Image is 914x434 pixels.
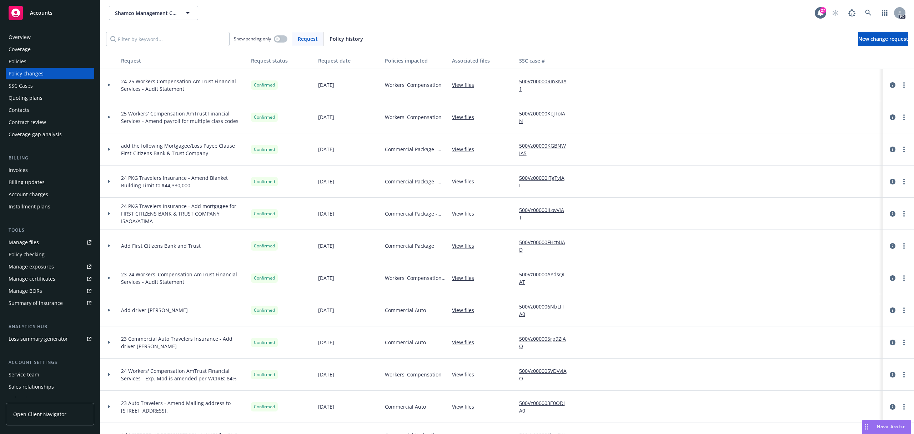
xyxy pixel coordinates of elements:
span: [DATE] [318,242,334,250]
div: Policies [9,56,26,67]
div: Account charges [9,189,48,200]
a: Contract review [6,117,94,128]
div: Manage files [9,237,39,248]
a: View files [452,113,480,121]
span: Confirmed [254,243,275,249]
a: View files [452,146,480,153]
a: Invoices [6,164,94,176]
a: View files [452,81,480,89]
a: circleInformation [888,242,897,250]
a: circleInformation [888,113,897,122]
div: Policy changes [9,68,44,79]
a: Account charges [6,189,94,200]
a: more [900,209,908,218]
a: 500Vz00000AYdsQIAT [519,271,573,286]
span: Commercial Package - Package - Property and General Liability [385,146,446,153]
span: Open Client Navigator [13,410,66,418]
a: Manage certificates [6,273,94,285]
button: Request status [248,52,315,69]
div: Loss summary generator [9,333,68,345]
a: circleInformation [888,81,897,89]
span: Add driver [PERSON_NAME] [121,306,188,314]
div: SSC case # [519,57,573,64]
a: Installment plans [6,201,94,212]
div: Toggle Row Expanded [100,133,118,166]
a: SSC Cases [6,80,94,92]
a: Manage BORs [6,285,94,297]
div: Toggle Row Expanded [100,198,118,230]
span: [DATE] [318,371,334,378]
a: more [900,145,908,154]
span: [DATE] [318,178,334,185]
span: [DATE] [318,146,334,153]
div: Manage BORs [9,285,42,297]
a: more [900,274,908,282]
span: 24 PKG Travelers Insurance - Amend Blanket Building Limit to $44,330,000 [121,174,245,189]
a: View files [452,306,480,314]
div: Manage certificates [9,273,55,285]
span: Workers' Compensation - Shamco Management Co. Inc [385,274,446,282]
a: Accounts [6,3,94,23]
div: Account settings [6,359,94,366]
a: more [900,177,908,186]
div: Associated files [452,57,513,64]
a: View files [452,274,480,282]
a: Related accounts [6,393,94,405]
a: Contacts [6,104,94,116]
span: 24-25 Workers Compensation AmTrust Financial Services - Audit Statement [121,78,245,93]
a: more [900,403,908,411]
span: Confirmed [254,114,275,120]
div: Tools [6,227,94,234]
a: circleInformation [888,403,897,411]
div: Toggle Row Expanded [100,101,118,133]
a: View files [452,178,480,185]
a: more [900,242,908,250]
a: more [900,113,908,122]
span: Confirmed [254,404,275,410]
a: 500Vz00000KGBNWIA5 [519,142,573,157]
input: Filter by keyword... [106,32,230,46]
a: 500Vz00000JTgTyIAL [519,174,573,189]
div: Coverage gap analysis [9,129,62,140]
a: circleInformation [888,338,897,347]
a: 500Vz00000RInXNIA1 [519,78,573,93]
span: Workers' Compensation [385,371,442,378]
button: Nova Assist [862,420,911,434]
div: Policies impacted [385,57,446,64]
a: more [900,370,908,379]
span: Confirmed [254,339,275,346]
span: [DATE] [318,403,334,410]
div: Toggle Row Expanded [100,262,118,294]
a: circleInformation [888,370,897,379]
span: [DATE] [318,339,334,346]
a: more [900,338,908,347]
span: Commercial Package - Package - Property and General Liability [385,178,446,185]
a: Service team [6,369,94,380]
a: View files [452,339,480,346]
div: Toggle Row Expanded [100,69,118,101]
div: Policy checking [9,249,45,260]
span: Commercial Package - Package - Property and General Liability [385,210,446,217]
span: 23 Commercial Auto Travelers Insurance - Add driver [PERSON_NAME] [121,335,245,350]
a: circleInformation [888,274,897,282]
div: Toggle Row Expanded [100,359,118,391]
span: Policy history [330,35,363,43]
div: 27 [820,7,826,14]
span: Accounts [30,10,52,16]
button: Policies impacted [382,52,449,69]
a: circleInformation [888,177,897,186]
div: Sales relationships [9,381,54,393]
div: Contacts [9,104,29,116]
a: 500Vz000005rp9ZIAQ [519,335,573,350]
a: Manage exposures [6,261,94,272]
div: Billing [6,154,94,162]
span: Nova Assist [877,424,905,430]
span: Shamco Management Co., Inc. [115,9,177,17]
span: [DATE] [318,306,334,314]
a: New change request [858,32,908,46]
span: Workers' Compensation [385,113,442,121]
span: [DATE] [318,113,334,121]
span: Request [298,35,318,43]
div: Toggle Row Expanded [100,230,118,262]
